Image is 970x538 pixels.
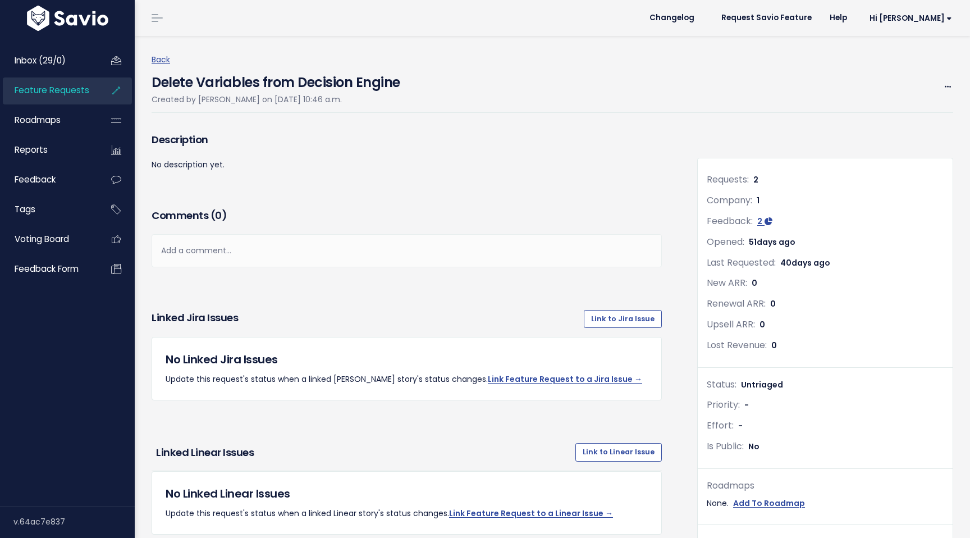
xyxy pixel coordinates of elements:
a: Feedback form [3,256,93,282]
span: days ago [791,257,830,268]
span: 0 [771,340,777,351]
span: Requests: [707,173,749,186]
p: Update this request's status when a linked Linear story's status changes. [166,507,648,521]
a: Voting Board [3,226,93,252]
h3: Description [152,132,662,148]
h3: Linked Linear issues [156,445,571,461]
span: Company: [707,194,752,207]
a: Hi [PERSON_NAME] [856,10,961,27]
a: Roadmaps [3,107,93,133]
span: days ago [757,236,795,248]
a: Add To Roadmap [733,496,805,510]
a: Link Feature Request to a Jira Issue → [488,373,642,385]
span: 0 [770,298,776,309]
a: Feature Requests [3,77,93,103]
span: Upsell ARR: [707,318,755,331]
div: v.64ac7e837 [13,507,135,536]
h3: Comments ( ) [152,208,662,224]
span: 2 [753,174,758,185]
span: Feedback form [15,263,79,275]
span: Changelog [649,14,694,22]
span: Lost Revenue: [707,339,767,352]
span: New ARR: [707,276,747,289]
span: Reports [15,144,48,156]
span: Created by [PERSON_NAME] on [DATE] 10:46 a.m. [152,94,342,105]
a: Help [821,10,856,26]
a: Inbox (29/0) [3,48,93,74]
a: 2 [757,216,772,227]
span: Feedback [15,174,56,185]
a: Link Feature Request to a Linear Issue → [449,508,613,519]
img: logo-white.9d6f32f41409.svg [24,6,111,31]
span: 1 [757,195,759,206]
h5: No Linked Jira Issues [166,351,648,368]
a: Tags [3,197,93,222]
span: Priority: [707,398,740,411]
span: 0 [215,208,222,222]
span: Opened: [707,235,744,248]
span: 51 [749,236,795,248]
a: Link to Linear Issue [575,443,662,461]
span: Tags [15,203,35,215]
a: Reports [3,137,93,163]
span: Voting Board [15,233,69,245]
span: 0 [752,277,757,289]
span: Last Requested: [707,256,776,269]
h5: No Linked Linear Issues [166,485,648,502]
span: - [738,420,743,431]
a: Link to Jira Issue [584,310,662,328]
span: - [744,399,749,411]
div: None. [707,496,944,510]
span: Roadmaps [15,114,61,126]
span: Status: [707,378,736,391]
span: Is Public: [707,440,744,453]
a: Request Savio Feature [712,10,821,26]
a: Back [152,54,170,65]
div: Add a comment... [152,234,662,267]
span: Feature Requests [15,84,89,96]
span: 0 [759,319,765,330]
a: Feedback [3,167,93,193]
p: No description yet. [152,158,662,172]
span: Feedback: [707,215,753,227]
span: 2 [757,216,762,227]
h4: Delete Variables from Decision Engine [152,67,400,93]
span: Renewal ARR: [707,297,766,310]
p: Update this request's status when a linked [PERSON_NAME] story's status changes. [166,372,648,386]
span: 40 [780,257,830,268]
span: No [748,441,759,452]
div: Roadmaps [707,478,944,494]
span: Inbox (29/0) [15,54,66,66]
span: Hi [PERSON_NAME] [870,14,952,22]
span: Effort: [707,419,734,432]
span: Untriaged [741,379,783,390]
h3: Linked Jira issues [152,310,238,328]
